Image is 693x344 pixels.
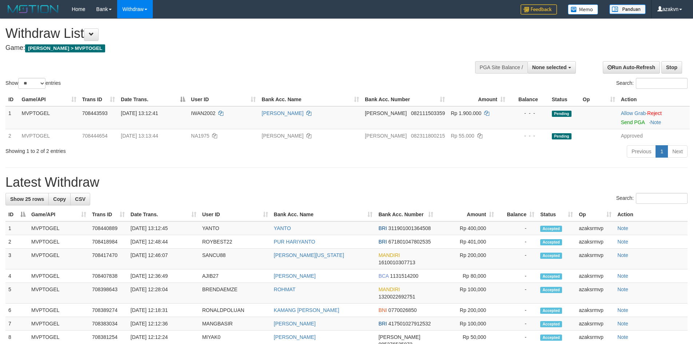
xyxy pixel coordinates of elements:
[497,269,537,283] td: -
[262,133,303,139] a: [PERSON_NAME]
[25,44,105,52] span: [PERSON_NAME] > MVPTOGEL
[609,4,646,14] img: panduan.png
[617,252,628,258] a: Note
[10,196,44,202] span: Show 25 rows
[576,283,614,304] td: azaksrmvp
[28,304,89,317] td: MVPTOGEL
[576,304,614,317] td: azaksrmvp
[389,239,431,245] span: Copy 671801047802535 to clipboard
[378,252,400,258] span: MANDIRI
[497,317,537,331] td: -
[5,145,283,155] div: Showing 1 to 2 of 2 entries
[28,269,89,283] td: MVPTOGEL
[411,133,445,139] span: Copy 082311800215 to clipboard
[5,193,49,205] a: Show 25 rows
[532,64,567,70] span: None selected
[199,317,271,331] td: MANGBASIR
[497,208,537,221] th: Balance: activate to sort column ascending
[511,110,546,117] div: - - -
[128,317,199,331] td: [DATE] 12:12:36
[5,78,61,89] label: Show entries
[497,283,537,304] td: -
[199,235,271,249] td: ROYBEST22
[617,307,628,313] a: Note
[540,308,562,314] span: Accepted
[5,106,19,129] td: 1
[121,133,158,139] span: [DATE] 13:13:44
[508,93,549,106] th: Balance
[191,133,210,139] span: NA1975
[576,221,614,235] td: azaksrmvp
[580,93,618,106] th: Op: activate to sort column ascending
[617,334,628,340] a: Note
[436,235,497,249] td: Rp 401,000
[603,61,660,74] a: Run Auto-Refresh
[89,304,128,317] td: 708389274
[389,307,417,313] span: Copy 0770026850 to clipboard
[389,225,431,231] span: Copy 311901001364508 to clipboard
[540,335,562,341] span: Accepted
[650,119,661,125] a: Note
[375,208,436,221] th: Bank Acc. Number: activate to sort column ascending
[497,221,537,235] td: -
[28,221,89,235] td: MVPTOGEL
[121,110,158,116] span: [DATE] 13:12:41
[19,106,79,129] td: MVPTOGEL
[199,221,271,235] td: YANTO
[365,110,407,116] span: [PERSON_NAME]
[274,225,291,231] a: YANTO
[5,249,28,269] td: 3
[617,321,628,327] a: Note
[378,225,387,231] span: BRI
[475,61,527,74] div: PGA Site Balance /
[621,119,645,125] a: Send PGA
[540,226,562,232] span: Accepted
[451,110,481,116] span: Rp 1.900.000
[89,249,128,269] td: 708417470
[627,145,656,158] a: Previous
[636,193,688,204] input: Search:
[48,193,71,205] a: Copy
[527,61,576,74] button: None selected
[576,317,614,331] td: azaksrmvp
[618,93,690,106] th: Action
[511,132,546,139] div: - - -
[274,307,339,313] a: KAMANG [PERSON_NAME]
[28,249,89,269] td: MVPTOGEL
[661,61,682,74] a: Stop
[378,273,389,279] span: BCA
[576,208,614,221] th: Op: activate to sort column ascending
[188,93,259,106] th: User ID: activate to sort column ascending
[362,93,448,106] th: Bank Acc. Number: activate to sort column ascending
[18,78,45,89] select: Showentries
[89,269,128,283] td: 708407838
[128,249,199,269] td: [DATE] 12:46:07
[5,208,28,221] th: ID: activate to sort column descending
[128,208,199,221] th: Date Trans.: activate to sort column ascending
[199,249,271,269] td: SANCU88
[448,93,508,106] th: Amount: activate to sort column ascending
[390,273,418,279] span: Copy 1131514200 to clipboard
[5,4,61,15] img: MOTION_logo.png
[199,208,271,221] th: User ID: activate to sort column ascending
[540,273,562,280] span: Accepted
[436,208,497,221] th: Amount: activate to sort column ascending
[128,221,199,235] td: [DATE] 13:12:45
[540,253,562,259] span: Accepted
[378,321,387,327] span: BRI
[647,110,662,116] a: Reject
[618,129,690,142] td: Approved
[79,93,118,106] th: Trans ID: activate to sort column ascending
[549,93,580,106] th: Status
[128,304,199,317] td: [DATE] 12:18:31
[621,110,647,116] span: ·
[82,133,108,139] span: 708444654
[89,283,128,304] td: 708398643
[540,321,562,327] span: Accepted
[378,239,387,245] span: BRI
[274,321,316,327] a: [PERSON_NAME]
[656,145,668,158] a: 1
[28,208,89,221] th: Game/API: activate to sort column ascending
[497,235,537,249] td: -
[552,133,571,139] span: Pending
